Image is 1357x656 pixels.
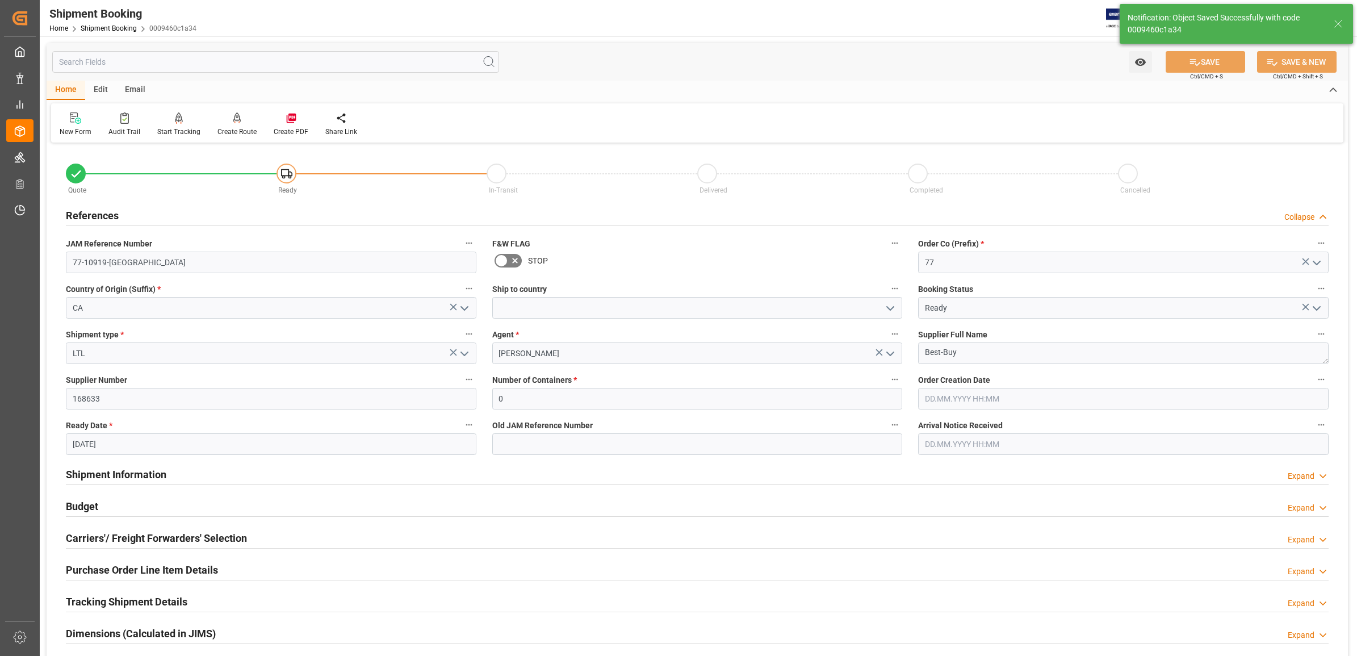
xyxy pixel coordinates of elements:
div: Home [47,81,85,100]
h2: Purchase Order Line Item Details [66,562,218,578]
h2: Budget [66,499,98,514]
button: SAVE [1166,51,1245,73]
span: Quote [68,186,86,194]
h2: Carriers'/ Freight Forwarders' Selection [66,530,247,546]
span: Ctrl/CMD + Shift + S [1273,72,1323,81]
button: open menu [1307,254,1324,271]
span: STOP [528,255,548,267]
span: F&W FLAG [492,238,530,250]
div: Expand [1288,534,1314,546]
button: Booking Status [1314,281,1329,296]
div: Shipment Booking [49,5,196,22]
span: Order Creation Date [918,374,990,386]
span: Ready [278,186,297,194]
span: Ship to country [492,283,547,295]
button: SAVE & NEW [1257,51,1337,73]
button: open menu [1307,299,1324,317]
button: Order Creation Date [1314,372,1329,387]
div: Audit Trail [108,127,140,137]
button: open menu [455,299,472,317]
span: Order Co (Prefix) [918,238,984,250]
button: Agent * [887,327,902,341]
a: Shipment Booking [81,24,137,32]
span: Supplier Full Name [918,329,987,341]
span: In-Transit [489,186,518,194]
input: Type to search/select [66,297,476,319]
button: open menu [1129,51,1152,73]
input: DD.MM.YYYY HH:MM [918,433,1329,455]
h2: Tracking Shipment Details [66,594,187,609]
div: Expand [1288,470,1314,482]
span: Supplier Number [66,374,127,386]
input: DD.MM.YYYY HH:MM [918,388,1329,410]
div: Edit [85,81,116,100]
span: Country of Origin (Suffix) [66,283,161,295]
a: Home [49,24,68,32]
span: Cancelled [1120,186,1150,194]
span: Delivered [700,186,727,194]
div: Notification: Object Saved Successfully with code 0009460c1a34 [1128,12,1323,36]
span: Number of Containers [492,374,577,386]
button: Country of Origin (Suffix) * [462,281,476,296]
div: New Form [60,127,91,137]
div: Create Route [217,127,257,137]
button: Old JAM Reference Number [887,417,902,432]
button: Order Co (Prefix) * [1314,236,1329,250]
button: Supplier Number [462,372,476,387]
button: F&W FLAG [887,236,902,250]
input: DD.MM.YYYY [66,433,476,455]
div: Expand [1288,629,1314,641]
span: JAM Reference Number [66,238,152,250]
div: Expand [1288,566,1314,578]
div: Expand [1288,597,1314,609]
button: JAM Reference Number [462,236,476,250]
button: open menu [881,345,898,362]
span: Agent [492,329,519,341]
h2: References [66,208,119,223]
button: open menu [455,345,472,362]
button: open menu [881,299,898,317]
h2: Dimensions (Calculated in JIMS) [66,626,216,641]
span: Old JAM Reference Number [492,420,593,432]
span: Ctrl/CMD + S [1190,72,1223,81]
button: Ready Date * [462,417,476,432]
img: Exertis%20JAM%20-%20Email%20Logo.jpg_1722504956.jpg [1106,9,1145,28]
div: Start Tracking [157,127,200,137]
div: Create PDF [274,127,308,137]
span: Shipment type [66,329,124,341]
button: Ship to country [887,281,902,296]
button: Shipment type * [462,327,476,341]
button: Number of Containers * [887,372,902,387]
div: Email [116,81,154,100]
span: Completed [910,186,943,194]
div: Collapse [1284,211,1314,223]
textarea: Best-Buy [918,342,1329,364]
input: Search Fields [52,51,499,73]
span: Booking Status [918,283,973,295]
button: Arrival Notice Received [1314,417,1329,432]
span: Ready Date [66,420,112,432]
div: Expand [1288,502,1314,514]
button: Supplier Full Name [1314,327,1329,341]
span: Arrival Notice Received [918,420,1003,432]
h2: Shipment Information [66,467,166,482]
div: Share Link [325,127,357,137]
